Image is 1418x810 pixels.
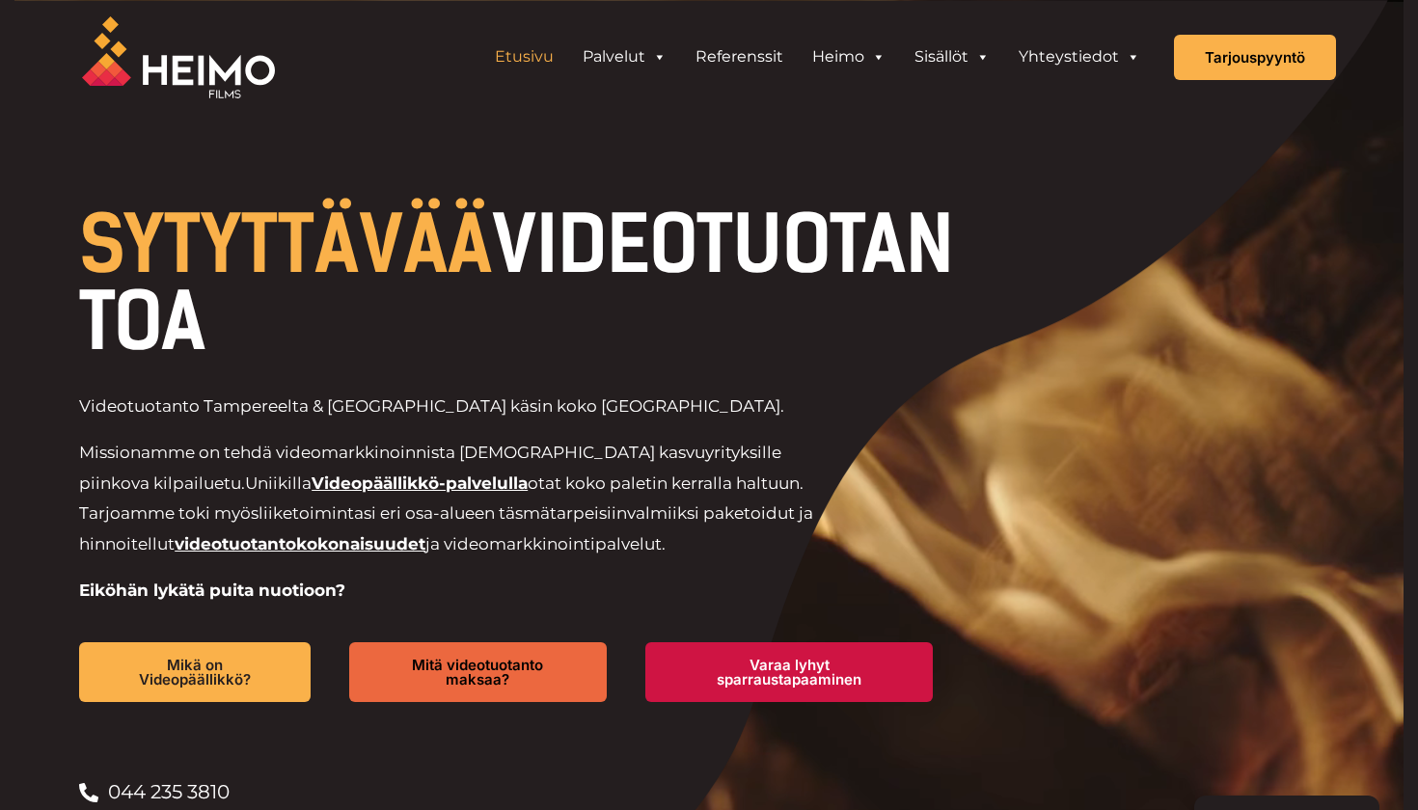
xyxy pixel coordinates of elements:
span: valmiiksi paketoidut ja hinnoitellut [79,503,813,553]
span: liiketoimintasi eri osa-alueen täsmätarpeisiin [259,503,627,523]
span: 044 235 3810 [103,774,230,810]
a: Palvelut [568,38,681,76]
aside: Header Widget 1 [471,38,1164,76]
a: Yhteystiedot [1004,38,1155,76]
span: Varaa lyhyt sparraustapaaminen [676,658,902,687]
h1: VIDEOTUOTANTOA [79,206,971,361]
a: Mikä on Videopäällikkö? [79,642,311,702]
a: Varaa lyhyt sparraustapaaminen [645,642,933,702]
a: Tarjouspyyntö [1174,35,1336,80]
a: 044 235 3810 [79,774,971,810]
a: Referenssit [681,38,798,76]
p: Videotuotanto Tampereelta & [GEOGRAPHIC_DATA] käsin koko [GEOGRAPHIC_DATA]. [79,391,840,422]
a: Sisällöt [900,38,1004,76]
p: Missionamme on tehdä videomarkkinoinnista [DEMOGRAPHIC_DATA] kasvuyrityksille piinkova kilpailuetu. [79,438,840,559]
a: videotuotantokokonaisuudet [175,534,425,553]
a: Etusivu [480,38,568,76]
a: Videopäällikkö-palvelulla [312,473,528,493]
span: SYTYTTÄVÄÄ [79,199,492,291]
a: Mitä videotuotanto maksaa? [349,642,607,702]
span: Uniikilla [245,473,312,493]
span: Mikä on Videopäällikkö? [110,658,280,687]
strong: Eiköhän lykätä puita nuotioon? [79,580,345,600]
img: Heimo Filmsin logo [82,16,275,98]
span: ja videomarkkinointipalvelut. [425,534,666,553]
span: Mitä videotuotanto maksaa? [380,658,576,687]
a: Heimo [798,38,900,76]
